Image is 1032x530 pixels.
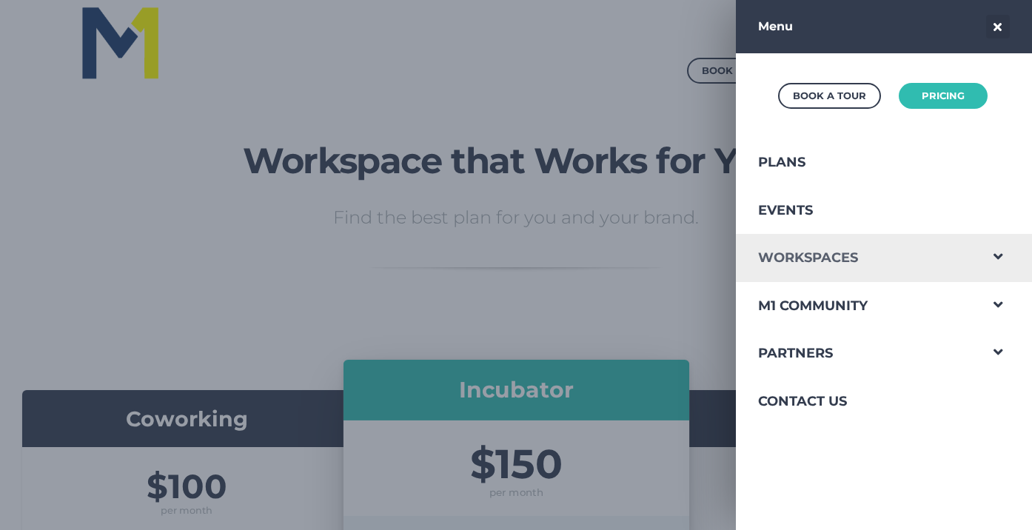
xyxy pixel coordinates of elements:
strong: Menu [758,19,793,33]
div: Book a Tour [793,87,866,105]
div: Navigation Menu [736,138,1032,426]
a: Book a Tour [778,83,881,109]
a: Contact Us [736,378,979,426]
a: M1 Community [736,282,979,330]
a: Partners [736,329,979,378]
a: Plans [736,138,979,187]
a: Workspaces [736,234,979,282]
a: Pricing [899,83,988,109]
a: Events [736,187,979,235]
